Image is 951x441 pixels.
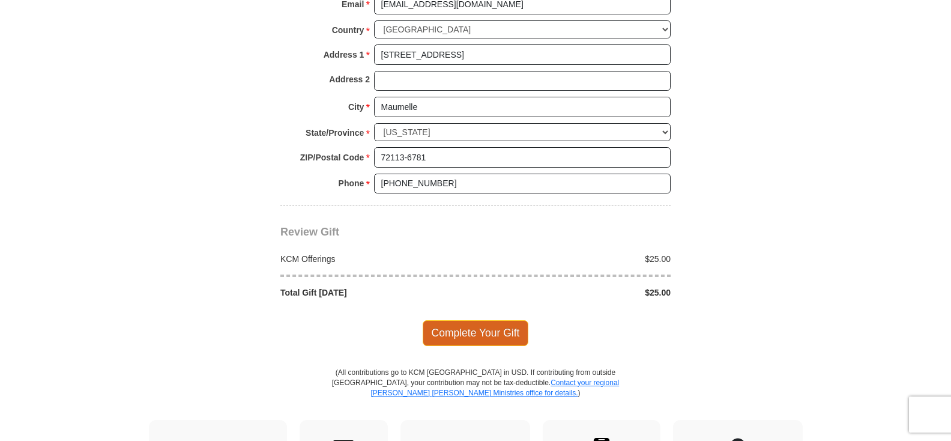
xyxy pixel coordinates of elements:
div: KCM Offerings [274,253,476,265]
strong: State/Province [306,124,364,141]
span: Review Gift [280,226,339,238]
strong: Address 1 [324,46,364,63]
a: Contact your regional [PERSON_NAME] [PERSON_NAME] Ministries office for details. [370,379,619,397]
strong: City [348,99,364,115]
strong: ZIP/Postal Code [300,149,364,166]
div: $25.00 [475,287,677,299]
span: Complete Your Gift [423,320,529,345]
strong: Address 2 [329,71,370,88]
strong: Country [332,22,364,38]
div: $25.00 [475,253,677,265]
strong: Phone [339,175,364,192]
div: Total Gift [DATE] [274,287,476,299]
p: (All contributions go to KCM [GEOGRAPHIC_DATA] in USD. If contributing from outside [GEOGRAPHIC_D... [331,368,620,420]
